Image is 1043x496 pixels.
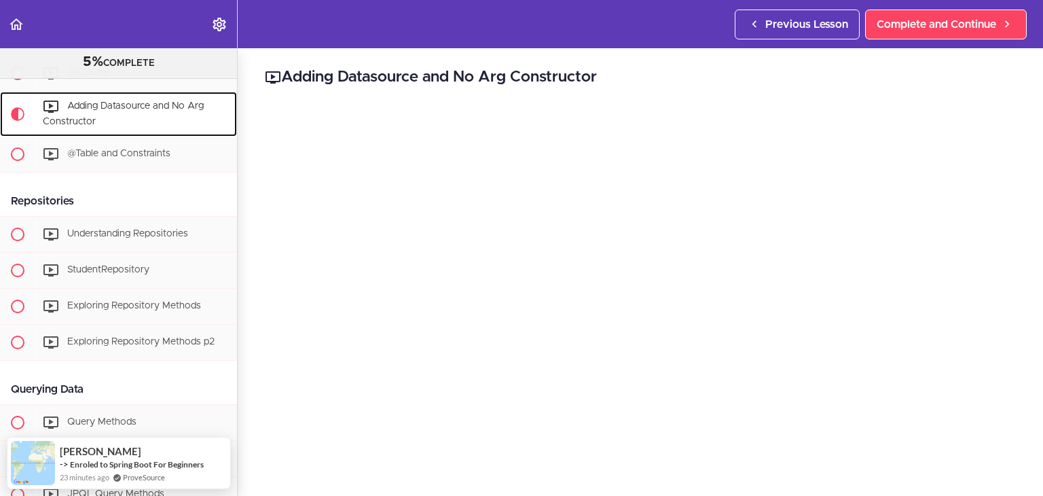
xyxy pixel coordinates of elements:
img: provesource social proof notification image [11,441,55,485]
span: @Table and Constraints [67,149,170,158]
a: Previous Lesson [735,10,860,39]
svg: Back to course curriculum [8,16,24,33]
span: Previous Lesson [765,16,848,33]
a: Complete and Continue [865,10,1027,39]
span: [PERSON_NAME] [60,446,141,457]
svg: Settings Menu [211,16,227,33]
a: Enroled to Spring Boot For Beginners [70,459,204,470]
span: 23 minutes ago [60,472,109,483]
span: Query Methods [67,417,136,427]
div: COMPLETE [17,54,220,71]
span: 5% [83,55,103,69]
a: ProveSource [123,472,165,483]
span: StudentRepository [67,265,149,274]
span: Adding Datasource and No Arg Constructor [43,101,204,126]
h2: Adding Datasource and No Arg Constructor [265,66,1016,89]
span: Understanding Repositories [67,229,188,238]
span: Exploring Repository Methods p2 [67,337,215,347]
span: Exploring Repository Methods [67,301,201,311]
span: Complete and Continue [877,16,996,33]
span: -> [60,459,69,470]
